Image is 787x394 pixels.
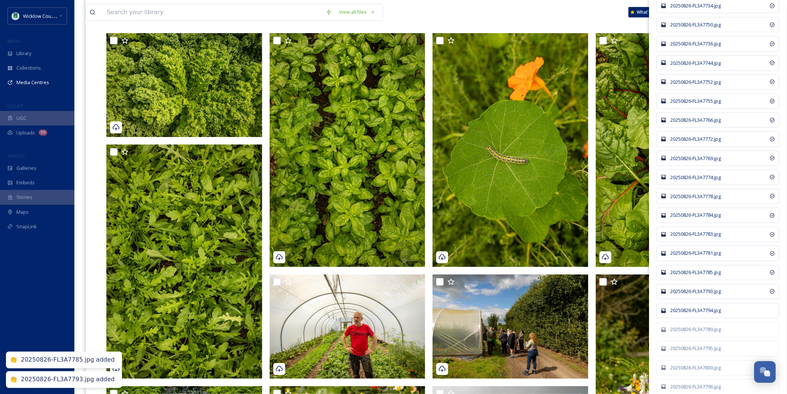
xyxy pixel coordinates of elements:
span: COLLECT [7,103,23,109]
div: 99 [39,130,47,136]
div: 20250826-FL3A7766.jpg [671,117,768,124]
span: Collections [16,64,41,72]
div: 20250826-FL3A7794.jpg [671,307,774,314]
div: 👏 [10,376,17,384]
span: UGC [16,115,26,122]
button: Open Chat [754,361,776,383]
div: 20250826-FL3A7800.jpg [671,365,774,372]
span: WIDGETS [7,153,25,159]
div: 20250826-FL3A7772.jpg [671,136,768,143]
div: 20250826-FL3A7755.jpg [671,98,768,105]
span: MEDIA [7,38,20,44]
div: 20250826-FL3A7744.jpg [671,60,768,67]
span: SnapLink [16,223,37,230]
img: 20250826-FL3A7778.jpg [270,274,425,379]
span: Uploads [16,129,35,136]
div: 20250826-FL3A7793.jpg added [21,376,115,384]
span: Stories [16,194,32,201]
div: 👏 [10,356,17,364]
span: Embeds [16,179,35,186]
div: 20250826-FL3A7783.jpg [671,231,768,238]
div: 20250826-FL3A7785.jpg added [21,356,115,364]
img: 20250826-FL3A7781.jpg [433,33,588,267]
div: 20250826-FL3A7734.jpg [671,2,768,9]
div: 20250826-FL3A7774.jpg [671,174,768,181]
span: Wicklow County Council [23,12,76,19]
a: What's New [629,7,666,18]
img: 20250826-FL3A7793.jpg [106,33,262,137]
div: 20250826-FL3A7796.jpg [671,384,774,391]
input: Search your library [103,4,322,20]
img: 20250826-FL3A7785.jpg [270,33,425,267]
span: Library [16,50,31,57]
div: 20250826-FL3A7793.jpg [671,288,768,295]
div: 20250826-FL3A7769.jpg [671,155,768,162]
div: 20250826-FL3A7795.jpg [671,345,774,352]
a: View all files [335,5,379,19]
div: 20250826-FL3A7785.jpg [671,269,768,276]
span: Galleries [16,165,36,172]
div: 20250826-FL3A7781.jpg [671,250,768,257]
img: 20250826-FL3A7783.jpg [596,33,752,267]
div: 20250826-FL3A7752.jpg [671,79,768,86]
img: download%20(9).png [12,12,19,20]
span: Media Centres [16,79,49,86]
div: 20250826-FL3A7789.jpg [671,326,774,333]
img: 20250826-FL3A7784.jpg [106,144,262,379]
span: Maps [16,209,29,216]
div: 20250826-FL3A7784.jpg [671,212,768,219]
img: 20250826-FL3A7774.jpg [433,274,588,379]
div: 20250826-FL3A7736.jpg [671,40,768,47]
div: 20250826-FL3A7750.jpg [671,21,768,28]
div: 20250826-FL3A7778.jpg [671,193,768,200]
